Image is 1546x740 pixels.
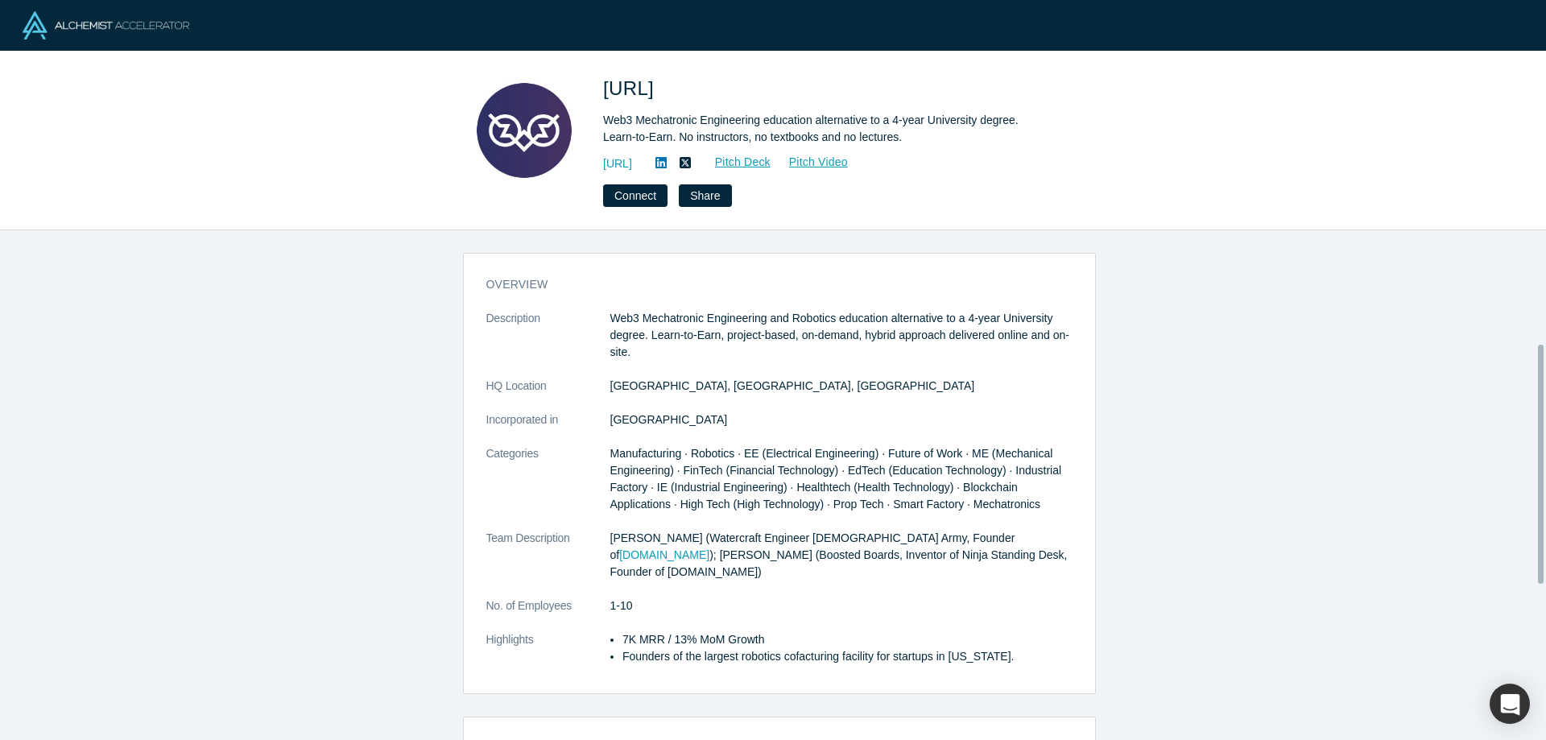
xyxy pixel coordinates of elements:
[771,153,849,172] a: Pitch Video
[610,597,1073,614] dd: 1-10
[486,276,1050,293] h3: overview
[486,445,610,530] dt: Categories
[486,378,610,411] dt: HQ Location
[603,112,1054,146] div: Web3 Mechatronic Engineering education alternative to a 4-year University degree. Learn-to-Earn. ...
[622,648,1073,665] li: Founders of the largest robotics cofacturing facility for startups in [US_STATE].
[610,310,1073,361] p: Web3 Mechatronic Engineering and Robotics education alternative to a 4-year University degree. Le...
[603,184,668,207] button: Connect
[23,11,189,39] img: Alchemist Logo
[610,530,1073,581] p: [PERSON_NAME] (Watercraft Engineer [DEMOGRAPHIC_DATA] Army, Founder of ); [PERSON_NAME] (Boosted ...
[679,184,731,207] button: Share
[486,530,610,597] dt: Team Description
[486,631,610,682] dt: Highlights
[468,74,581,187] img: mechlabs.ai's Logo
[486,310,610,378] dt: Description
[619,548,709,561] a: [DOMAIN_NAME]
[610,378,1073,395] dd: [GEOGRAPHIC_DATA], [GEOGRAPHIC_DATA], [GEOGRAPHIC_DATA]
[603,77,659,99] span: [URL]
[486,597,610,631] dt: No. of Employees
[697,153,771,172] a: Pitch Deck
[603,155,632,172] a: [URL]
[622,631,1073,648] li: 7K MRR / 13% MoM Growth
[610,411,1073,428] dd: [GEOGRAPHIC_DATA]
[486,411,610,445] dt: Incorporated in
[610,447,1062,511] span: Manufacturing · Robotics · EE (Electrical Engineering) · Future of Work · ME (Mechanical Engineer...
